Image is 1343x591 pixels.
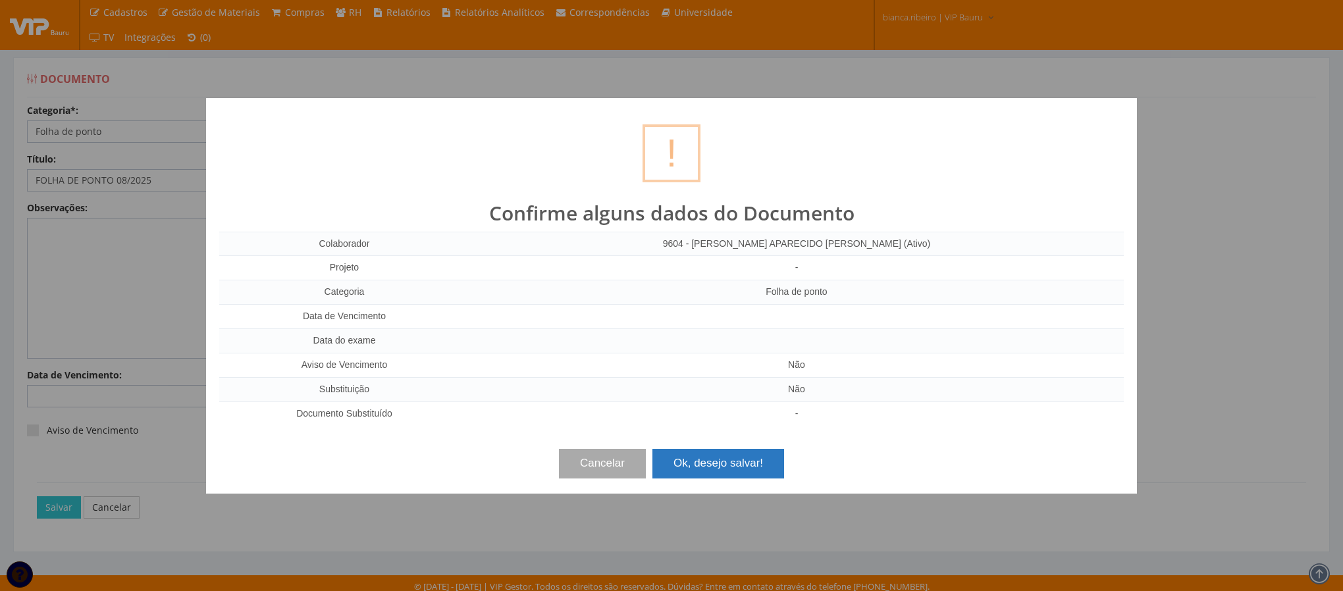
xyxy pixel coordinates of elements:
td: Folha de ponto [469,280,1124,305]
td: 9604 - [PERSON_NAME] APARECIDO [PERSON_NAME] (Ativo) [469,232,1124,256]
td: Aviso de Vencimento [219,353,469,378]
td: Data do exame [219,329,469,353]
td: Colaborador [219,232,469,256]
td: Categoria [219,280,469,305]
h2: Confirme alguns dados do Documento [219,202,1124,224]
td: Substituição [219,378,469,402]
div: ! [643,124,700,182]
td: Não [469,353,1124,378]
td: - [469,256,1124,280]
td: Não [469,378,1124,402]
td: Projeto [219,256,469,280]
td: - [469,402,1124,426]
td: Documento Substituído [219,402,469,426]
button: Ok, desejo salvar! [652,449,784,478]
td: Data de Vencimento [219,305,469,329]
button: Cancelar [559,449,646,478]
